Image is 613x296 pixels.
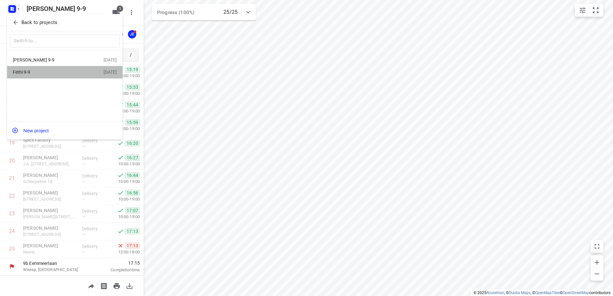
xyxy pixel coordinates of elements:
[13,70,87,75] div: Fethi 9-9
[10,17,120,28] button: Back to projects
[13,57,87,62] div: [PERSON_NAME] 9-9
[7,124,122,137] button: New project
[21,19,57,26] p: Back to projects
[7,66,122,78] div: Fethi 9-9[DATE]
[104,70,117,75] div: [DATE]
[104,57,117,62] div: [DATE]
[7,53,122,66] div: [PERSON_NAME] 9-9[DATE]
[10,35,120,48] input: Switch to...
